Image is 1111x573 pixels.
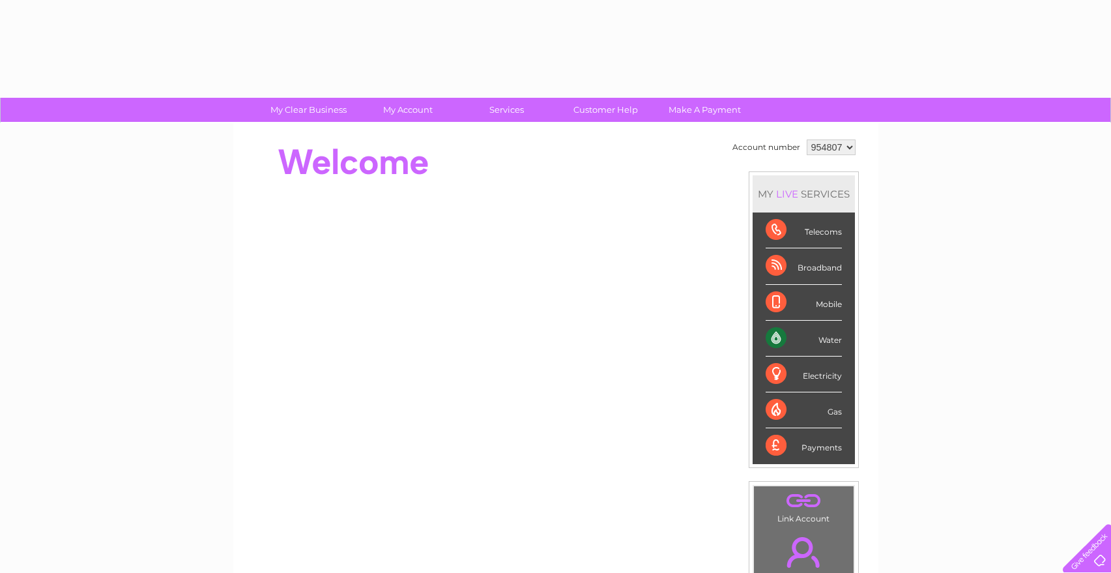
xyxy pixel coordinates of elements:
[766,285,842,321] div: Mobile
[773,188,801,200] div: LIVE
[453,98,560,122] a: Services
[766,321,842,357] div: Water
[753,486,854,527] td: Link Account
[766,248,842,284] div: Broadband
[255,98,362,122] a: My Clear Business
[766,213,842,248] div: Telecoms
[766,428,842,463] div: Payments
[753,175,855,213] div: MY SERVICES
[757,490,850,512] a: .
[729,136,803,158] td: Account number
[766,392,842,428] div: Gas
[651,98,758,122] a: Make A Payment
[766,357,842,392] div: Electricity
[354,98,461,122] a: My Account
[552,98,659,122] a: Customer Help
